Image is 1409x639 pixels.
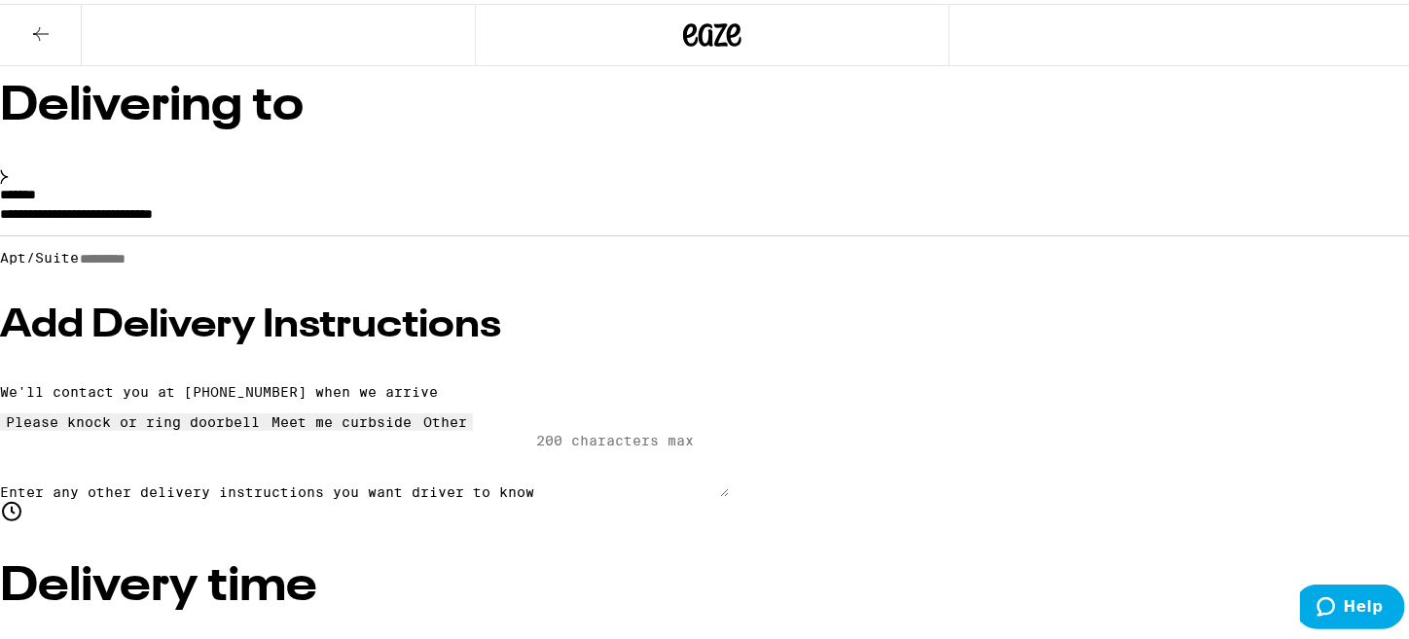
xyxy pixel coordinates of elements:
button: Meet me curbside [266,409,417,427]
div: Please knock or ring doorbell [6,410,260,426]
div: Other [423,410,467,426]
div: Meet me curbside [271,410,412,426]
iframe: Opens a widget where you can find more information [1300,581,1405,629]
button: Other [417,409,473,427]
